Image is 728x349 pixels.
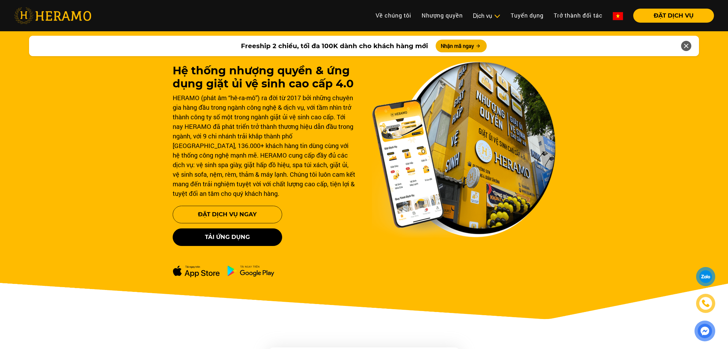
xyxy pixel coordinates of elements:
button: ĐẶT DỊCH VỤ [633,9,714,23]
a: Nhượng quyền [417,9,468,22]
div: HERAMO (phát âm “hê-ra-mô”) ra đời từ 2017 bởi những chuyên gia hàng đầu trong ngành công nghệ & ... [173,93,356,198]
img: vn-flag.png [613,12,623,20]
a: Trở thành đối tác [549,9,608,22]
img: banner [372,62,556,238]
img: ch-dowload [227,265,274,277]
img: subToggleIcon [494,13,500,19]
button: Tải ứng dụng [173,228,282,246]
a: phone-icon [697,295,714,312]
button: Nhận mã ngay [436,40,487,52]
a: Tuyển dụng [506,9,549,22]
button: Đặt Dịch Vụ Ngay [173,206,282,223]
a: ĐẶT DỊCH VỤ [628,13,714,19]
a: Về chúng tôi [371,9,417,22]
img: phone-icon [702,300,709,307]
span: Freeship 2 chiều, tối đa 100K dành cho khách hàng mới [241,41,428,51]
img: apple-dowload [173,265,220,278]
div: Dịch vụ [473,11,500,20]
img: heramo-logo.png [14,7,91,24]
h1: Hệ thống nhượng quyền & ứng dụng giặt ủi vệ sinh cao cấp 4.0 [173,64,356,90]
